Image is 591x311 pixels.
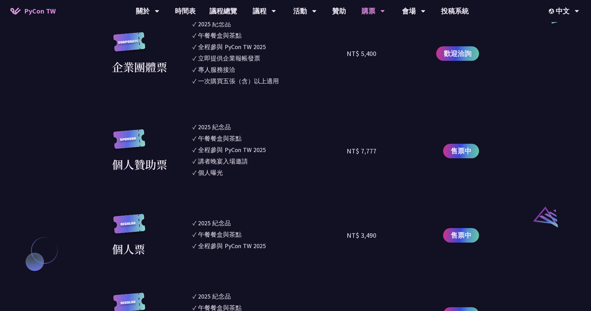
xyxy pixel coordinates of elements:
li: ✓ [193,168,347,177]
li: ✓ [193,292,347,301]
div: 午餐餐盒與茶點 [198,230,242,239]
li: ✓ [193,19,347,29]
div: 全程參與 PyCon TW 2025 [198,42,266,51]
div: 午餐餐盒與茶點 [198,134,242,143]
div: 午餐餐盒與茶點 [198,31,242,40]
img: sponsor.43e6a3a.svg [112,129,147,156]
div: 2025 紀念品 [198,122,231,132]
li: ✓ [193,145,347,154]
div: NT$ 3,490 [347,230,376,241]
img: corporate.a587c14.svg [112,32,147,59]
div: 個人票 [112,241,145,257]
img: Home icon of PyCon TW 2025 [10,8,21,15]
li: ✓ [193,31,347,40]
div: 全程參與 PyCon TW 2025 [198,241,266,251]
li: ✓ [193,218,347,228]
div: 立即提供企業報帳發票 [198,54,260,63]
a: PyCon TW [3,2,63,20]
span: 售票中 [451,230,471,241]
li: ✓ [193,241,347,251]
li: ✓ [193,76,347,86]
div: 全程參與 PyCon TW 2025 [198,145,266,154]
li: ✓ [193,157,347,166]
div: 一次購買五張（含）以上適用 [198,76,279,86]
div: 個人曝光 [198,168,223,177]
span: PyCon TW [24,6,56,16]
div: 個人贊助票 [112,156,167,172]
a: 歡迎洽詢 [436,46,479,61]
li: ✓ [193,134,347,143]
span: 售票中 [451,146,471,156]
li: ✓ [193,230,347,239]
li: ✓ [193,122,347,132]
div: 講者晚宴入場邀請 [198,157,248,166]
img: regular.8f272d9.svg [112,214,147,241]
img: Locale Icon [549,9,556,14]
li: ✓ [193,65,347,74]
div: 企業團體票 [112,58,167,75]
li: ✓ [193,42,347,51]
a: 售票中 [443,228,479,243]
div: 2025 紀念品 [198,292,231,301]
span: 歡迎洽詢 [444,48,471,59]
div: NT$ 7,777 [347,146,376,156]
a: 售票中 [443,144,479,158]
li: ✓ [193,54,347,63]
div: NT$ 5,400 [347,48,376,59]
div: 2025 紀念品 [198,19,231,29]
div: 2025 紀念品 [198,218,231,228]
div: 專人服務接洽 [198,65,235,74]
